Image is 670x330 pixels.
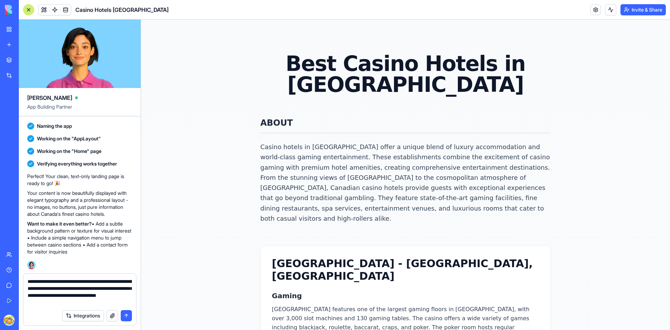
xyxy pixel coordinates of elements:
p: Your content is now beautifully displayed with elegant typography and a professional layout - no ... [27,190,132,218]
img: logo [5,5,48,15]
p: • Add a subtle background pattern or texture for visual interest • Include a simple navigation me... [27,220,132,255]
span: Verifying everything works together [37,160,117,167]
img: Ella_00000_wcx2te.png [27,261,36,269]
button: Invite & Share [620,4,666,15]
h2: ABOUT [119,98,410,114]
span: Working on the "AppLayout" [37,135,101,142]
strong: Want to make it even better? [27,221,92,227]
button: Integrations [62,310,104,321]
img: ACg8ocJRJWscaEd0Q2rQ1oVx2xDvp700c6vsQ4UY7mBWXkTFeA-nHho=s96-c [3,315,15,326]
span: Naming the app [37,123,72,130]
h1: Best Casino Hotels in [GEOGRAPHIC_DATA] [119,34,410,75]
span: Casino Hotels [GEOGRAPHIC_DATA] [75,6,169,14]
span: Working on the "Home" page [37,148,102,155]
h3: Gaming [131,271,398,281]
p: Casino hotels in [GEOGRAPHIC_DATA] offer a unique blend of luxury accommodation and world-class g... [119,122,410,204]
p: Perfect! Your clean, text-only landing page is ready to go! 🎉 [27,173,132,187]
span: [PERSON_NAME] [27,94,72,102]
h2: [GEOGRAPHIC_DATA] - [GEOGRAPHIC_DATA], [GEOGRAPHIC_DATA] [131,238,398,263]
span: App Building Partner [27,103,132,116]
